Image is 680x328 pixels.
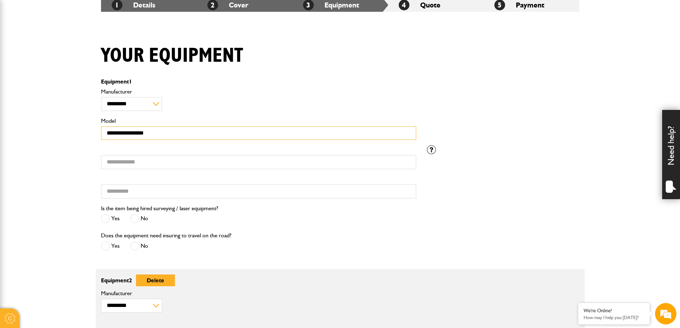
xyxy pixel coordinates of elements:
p: Equipment [101,79,416,85]
div: Chat with us now [37,40,120,49]
h1: Your equipment [101,44,243,68]
label: Yes [101,214,120,223]
div: Need help? [662,110,680,199]
p: How may I help you today? [584,315,644,320]
label: No [130,214,148,223]
div: Minimize live chat window [117,4,134,21]
input: Enter your phone number [9,108,130,124]
button: Delete [136,274,175,286]
input: Enter your email address [9,87,130,103]
a: 1Details [112,1,155,9]
span: 2 [129,277,132,284]
label: Yes [101,242,120,251]
p: Equipment [101,274,416,286]
textarea: Type your message and hit 'Enter' [9,129,130,214]
div: We're Online! [584,308,644,314]
label: Does the equipment need insuring to travel on the road? [101,233,231,238]
label: Manufacturer [101,89,416,95]
em: Start Chat [97,220,130,229]
input: Enter your last name [9,66,130,82]
label: Model [101,118,416,124]
a: 2Cover [207,1,248,9]
label: Is the item being hired surveying / laser equipment? [101,206,218,211]
span: 1 [129,78,132,85]
label: Manufacturer [101,291,416,296]
label: No [130,242,148,251]
img: d_20077148190_company_1631870298795_20077148190 [12,40,30,50]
